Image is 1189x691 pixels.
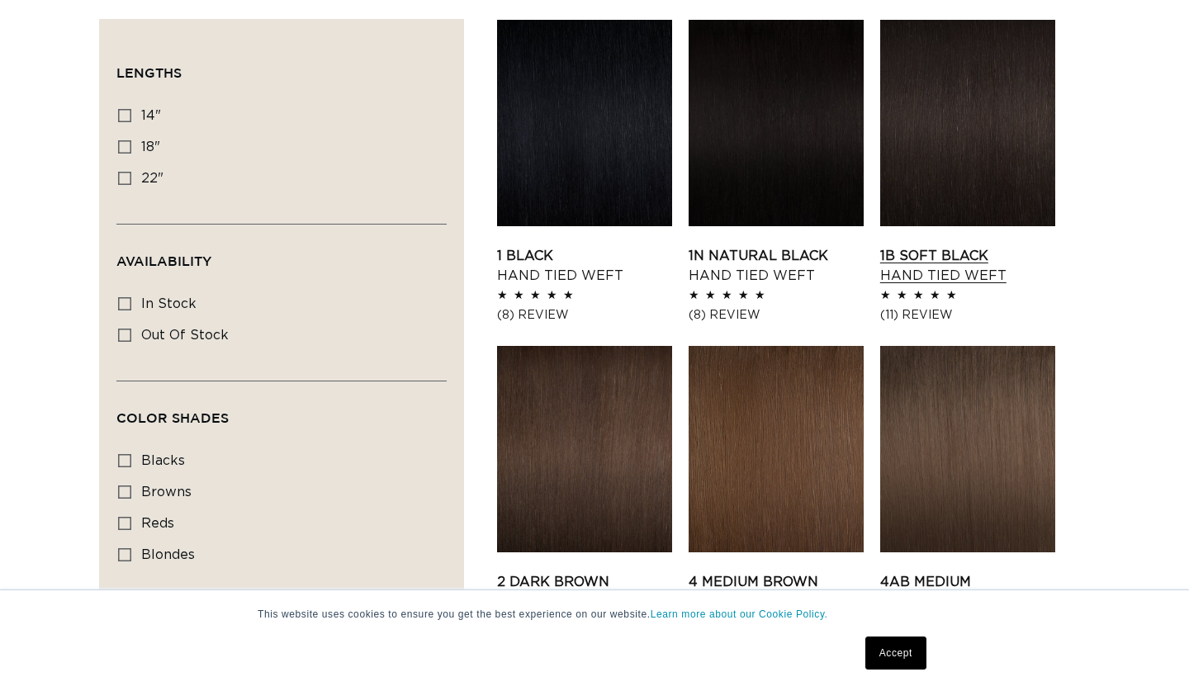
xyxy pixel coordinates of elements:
span: blacks [141,454,185,467]
span: In stock [141,297,197,310]
span: Availability [116,253,211,268]
summary: Availability (0 selected) [116,225,447,284]
span: 14" [141,109,161,122]
summary: Lengths (0 selected) [116,36,447,96]
a: Learn more about our Cookie Policy. [651,608,828,620]
a: 4 Medium Brown Hand Tied Weft [689,572,864,612]
span: 18" [141,140,160,154]
summary: Color Shades (0 selected) [116,381,447,441]
span: Color Shades [116,410,229,425]
iframe: Chat Widget [1106,612,1189,691]
p: This website uses cookies to ensure you get the best experience on our website. [258,607,931,622]
span: browns [141,485,192,499]
span: 22" [141,172,163,185]
a: Accept [865,637,926,670]
span: reds [141,517,174,530]
a: 1 Black Hand Tied Weft [497,246,672,286]
a: 1N Natural Black Hand Tied Weft [689,246,864,286]
span: blondes [141,548,195,561]
span: Out of stock [141,329,229,342]
a: 1B Soft Black Hand Tied Weft [880,246,1055,286]
a: 4AB Medium [PERSON_NAME] Hand Tied Weft [880,572,1055,632]
a: 2 Dark Brown Hand Tied Weft [497,572,672,612]
span: Lengths [116,65,182,80]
